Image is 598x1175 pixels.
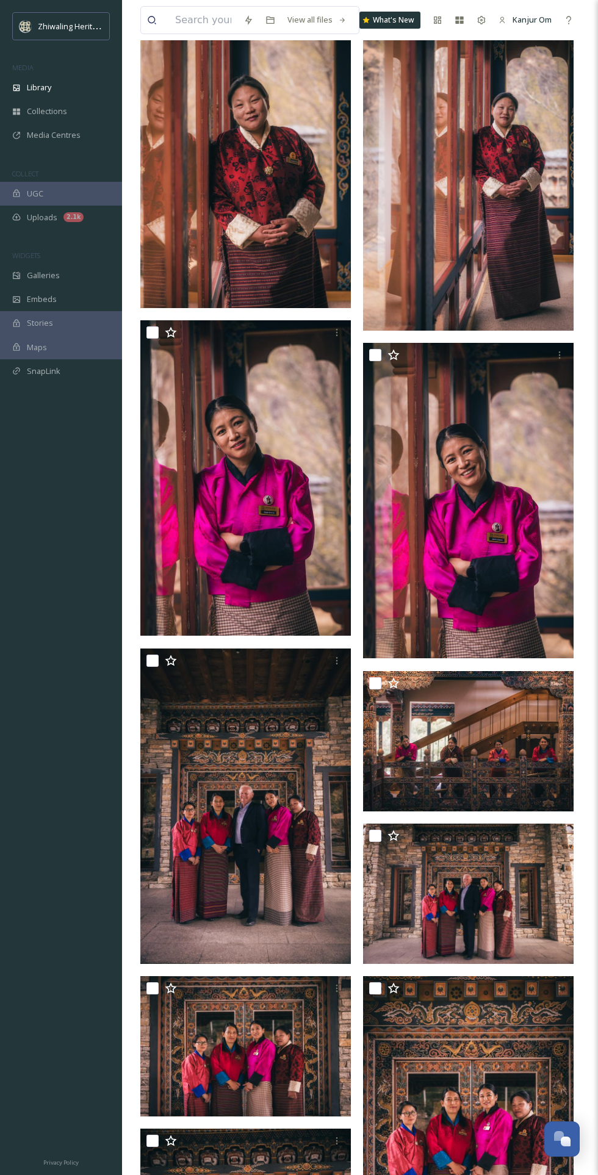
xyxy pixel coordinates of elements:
[169,7,237,34] input: Search your library
[27,106,67,117] span: Collections
[363,671,574,811] img: Yangphel-942.jpg
[359,12,420,29] a: What's New
[27,317,53,329] span: Stories
[20,20,32,32] img: Screenshot%202025-04-29%20at%2011.05.50.png
[27,342,47,353] span: Maps
[27,188,43,199] span: UGC
[363,15,574,331] img: Yangphel-946.jpg
[27,270,60,281] span: Galleries
[43,1159,79,1166] span: Privacy Policy
[27,82,51,93] span: Library
[12,169,38,178] span: COLLECT
[140,320,351,636] img: Yangphel-943.jpg
[63,212,84,222] div: 2.1k
[43,1154,79,1169] a: Privacy Policy
[544,1121,580,1157] button: Open Chat
[12,63,34,72] span: MEDIA
[281,8,353,32] a: View all files
[27,293,57,305] span: Embeds
[27,365,60,377] span: SnapLink
[140,649,351,964] img: Yangphel-941.jpg
[363,343,574,658] img: GM, Rinzin Lhamo
[27,129,81,141] span: Media Centres
[140,976,351,1116] img: Yangphel-938.jpg
[38,20,106,32] span: Zhiwaling Heritage
[513,14,552,25] span: Kanjur Om
[492,8,558,32] a: Kanjur Om
[27,212,57,223] span: Uploads
[12,251,40,260] span: WIDGETS
[363,824,574,964] img: Yangphel-940.jpg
